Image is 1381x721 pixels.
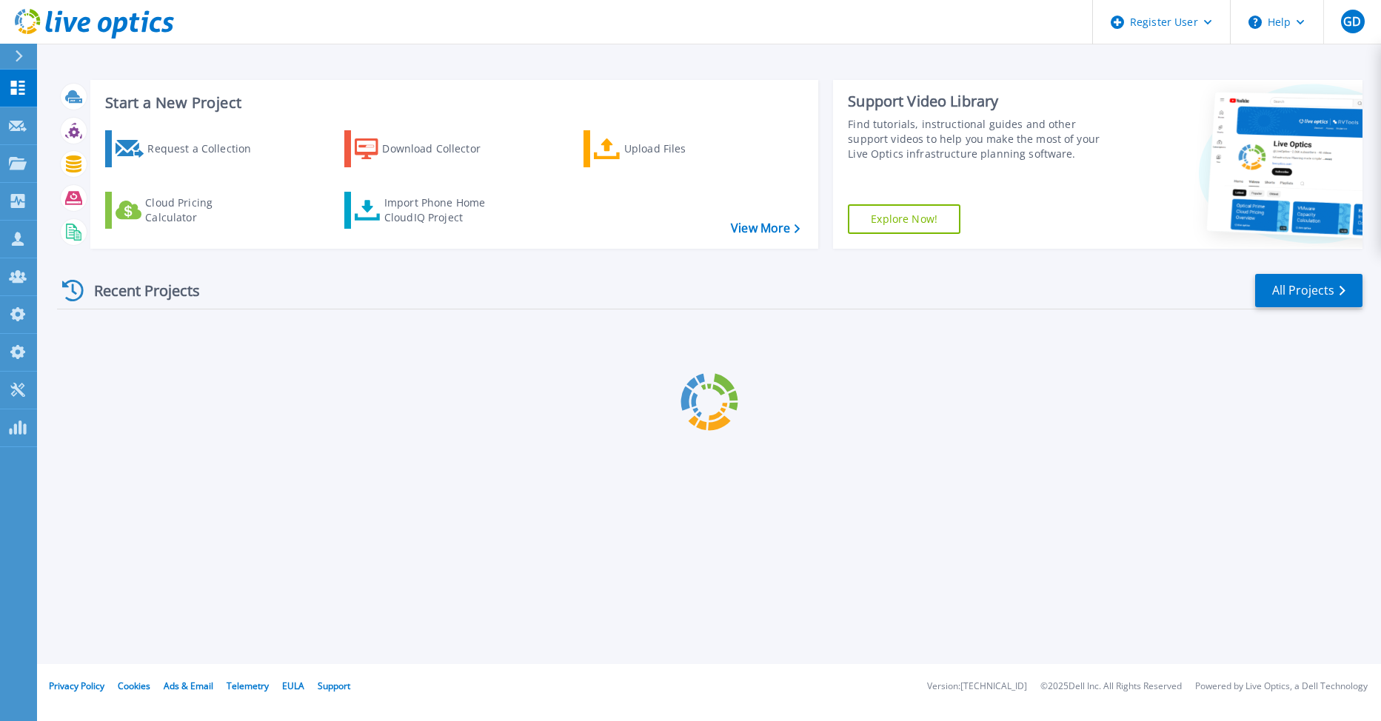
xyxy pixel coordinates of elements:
h3: Start a New Project [105,95,799,111]
a: Download Collector [344,130,509,167]
div: Support Video Library [848,92,1117,111]
li: © 2025 Dell Inc. All Rights Reserved [1040,682,1182,691]
span: GD [1343,16,1361,27]
a: All Projects [1255,274,1362,307]
a: Telemetry [227,680,269,692]
div: Import Phone Home CloudIQ Project [384,195,500,225]
a: Cloud Pricing Calculator [105,192,270,229]
a: Ads & Email [164,680,213,692]
div: Request a Collection [147,134,266,164]
div: Download Collector [382,134,501,164]
div: Find tutorials, instructional guides and other support videos to help you make the most of your L... [848,117,1117,161]
a: View More [731,221,800,235]
a: Request a Collection [105,130,270,167]
a: Privacy Policy [49,680,104,692]
a: Upload Files [584,130,749,167]
a: Explore Now! [848,204,960,234]
div: Recent Projects [57,272,220,309]
a: Support [318,680,350,692]
div: Upload Files [624,134,743,164]
li: Version: [TECHNICAL_ID] [927,682,1027,691]
li: Powered by Live Optics, a Dell Technology [1195,682,1368,691]
a: Cookies [118,680,150,692]
a: EULA [282,680,304,692]
div: Cloud Pricing Calculator [145,195,264,225]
